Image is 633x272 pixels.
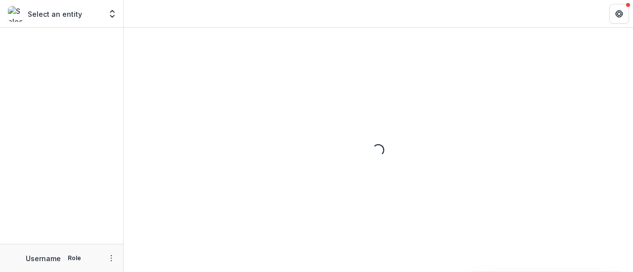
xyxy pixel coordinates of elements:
[609,4,629,24] button: Get Help
[105,4,119,24] button: Open entity switcher
[65,254,84,263] p: Role
[8,6,24,22] img: Select an entity
[26,253,61,264] p: Username
[105,252,117,264] button: More
[28,9,82,19] p: Select an entity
